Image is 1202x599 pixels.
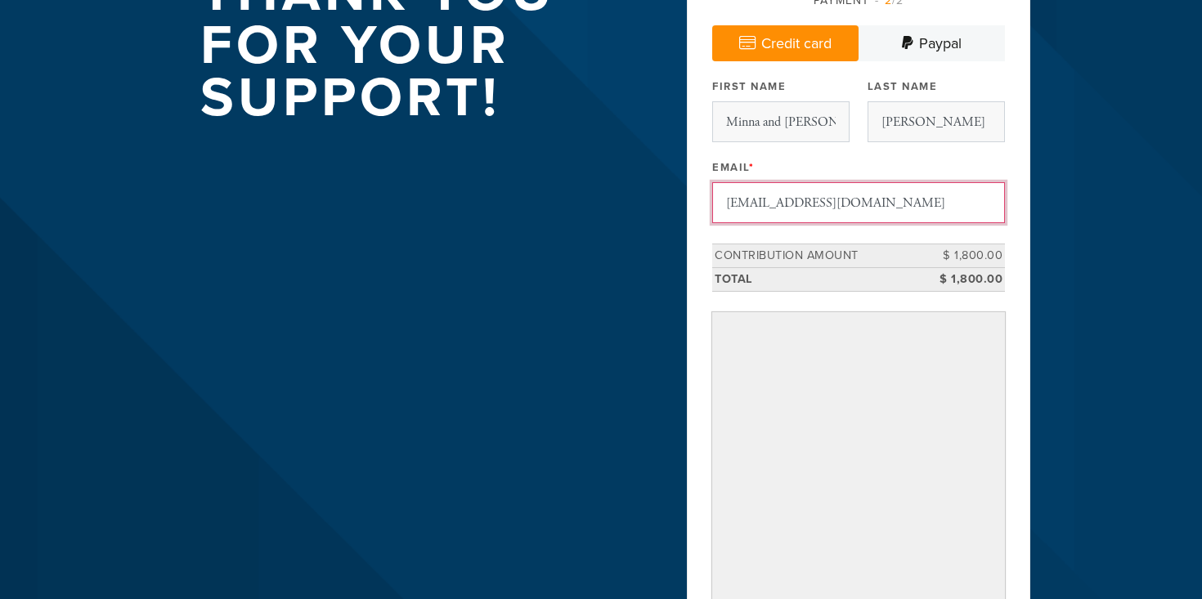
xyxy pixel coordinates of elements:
td: Total [712,267,931,291]
label: Email [712,160,754,175]
td: $ 1,800.00 [931,244,1005,268]
td: $ 1,800.00 [931,267,1005,291]
a: Paypal [859,25,1005,61]
td: Contribution Amount [712,244,931,268]
span: This field is required. [749,161,755,174]
a: Credit card [712,25,859,61]
label: First Name [712,79,786,94]
label: Last Name [868,79,938,94]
